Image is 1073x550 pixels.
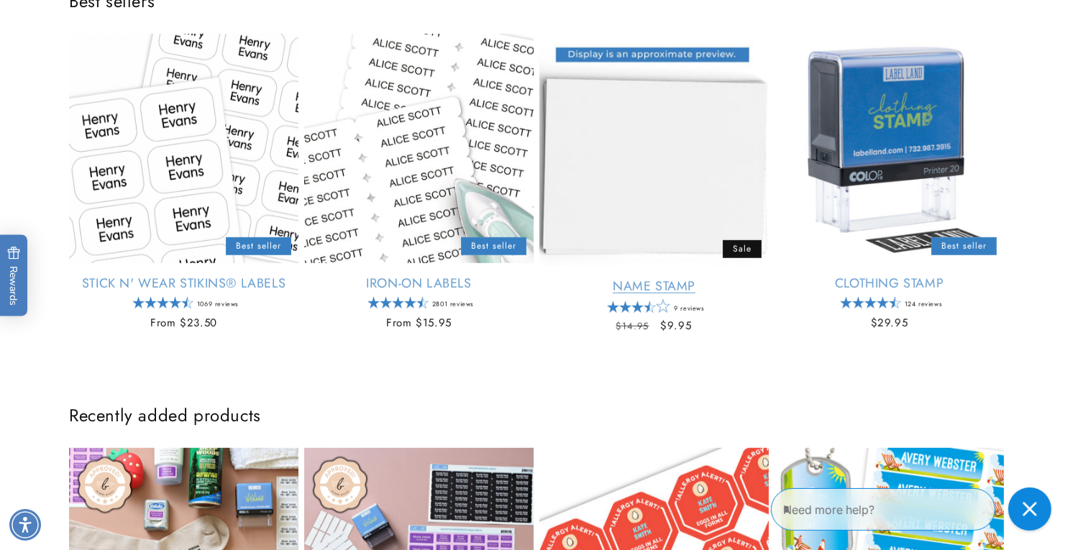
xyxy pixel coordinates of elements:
[69,34,1004,346] ul: Slider
[9,509,41,541] div: Accessibility Menu
[539,278,769,295] a: Name Stamp
[69,404,1004,426] h2: Recently added products
[69,275,298,292] a: Stick N' Wear Stikins® Labels
[7,246,21,306] span: Rewards
[304,275,534,292] a: Iron-On Labels
[771,482,1059,536] iframe: Gorgias Floating Chat
[775,275,1004,292] a: Clothing Stamp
